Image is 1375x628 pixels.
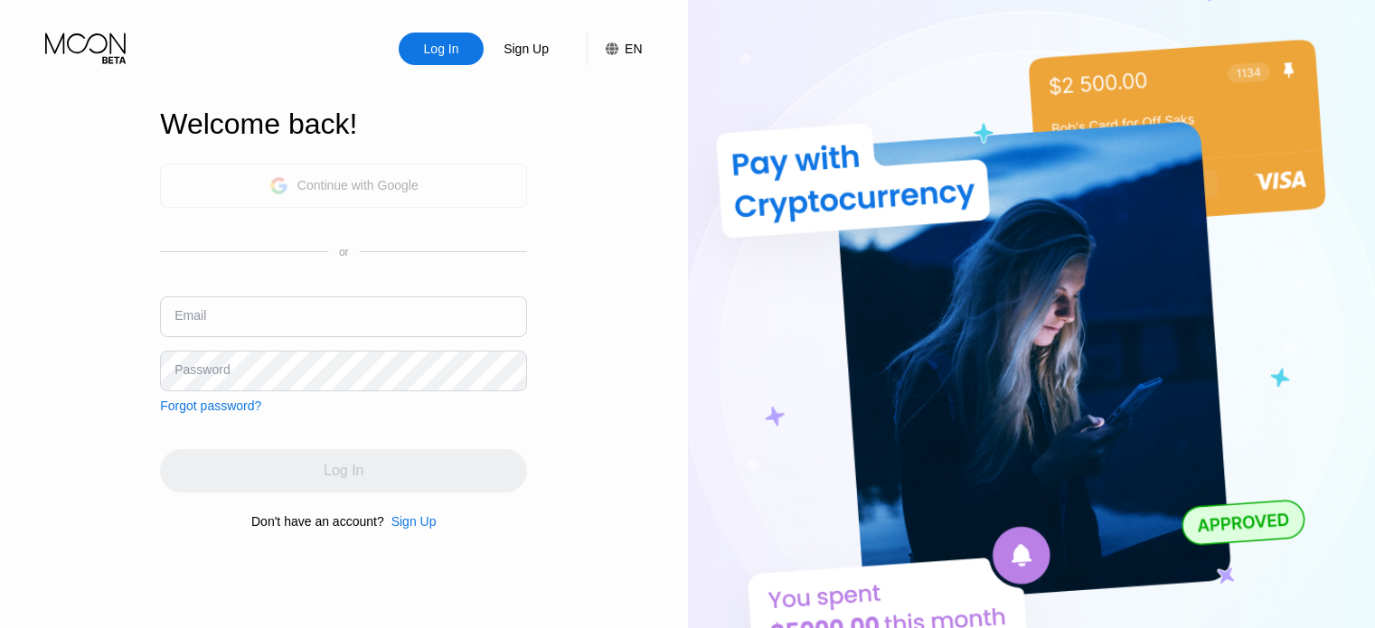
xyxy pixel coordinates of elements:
[484,33,569,65] div: Sign Up
[339,246,349,258] div: or
[422,40,461,58] div: Log In
[174,362,230,377] div: Password
[160,398,261,413] div: Forgot password?
[587,33,642,65] div: EN
[160,108,527,141] div: Welcome back!
[502,40,551,58] div: Sign Up
[399,33,484,65] div: Log In
[251,514,384,529] div: Don't have an account?
[384,514,437,529] div: Sign Up
[174,308,206,323] div: Email
[297,178,419,192] div: Continue with Google
[391,514,437,529] div: Sign Up
[160,164,527,208] div: Continue with Google
[625,42,642,56] div: EN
